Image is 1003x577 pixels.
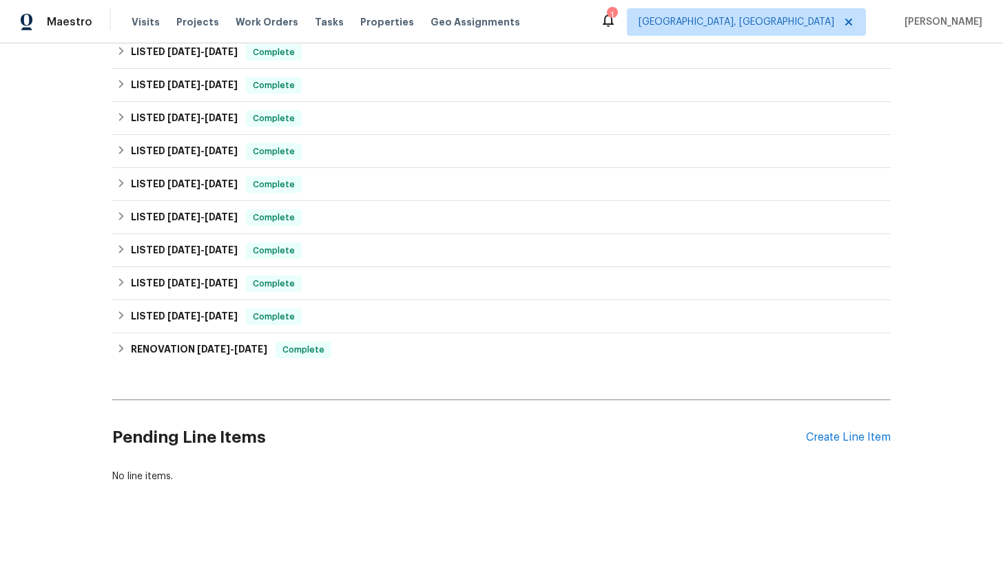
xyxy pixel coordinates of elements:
[112,135,891,168] div: LISTED [DATE]-[DATE]Complete
[167,47,238,56] span: -
[205,245,238,255] span: [DATE]
[131,110,238,127] h6: LISTED
[247,211,300,224] span: Complete
[639,15,834,29] span: [GEOGRAPHIC_DATA], [GEOGRAPHIC_DATA]
[247,277,300,291] span: Complete
[112,333,891,366] div: RENOVATION [DATE]-[DATE]Complete
[132,15,160,29] span: Visits
[47,15,92,29] span: Maestro
[112,267,891,300] div: LISTED [DATE]-[DATE]Complete
[131,275,238,292] h6: LISTED
[131,77,238,94] h6: LISTED
[131,176,238,193] h6: LISTED
[205,311,238,321] span: [DATE]
[131,342,267,358] h6: RENOVATION
[247,78,300,92] span: Complete
[806,431,891,444] div: Create Line Item
[247,45,300,59] span: Complete
[247,178,300,191] span: Complete
[205,80,238,90] span: [DATE]
[197,344,230,354] span: [DATE]
[167,47,200,56] span: [DATE]
[205,278,238,288] span: [DATE]
[167,245,238,255] span: -
[167,311,200,321] span: [DATE]
[131,209,238,226] h6: LISTED
[205,179,238,189] span: [DATE]
[205,146,238,156] span: [DATE]
[236,15,298,29] span: Work Orders
[234,344,267,354] span: [DATE]
[167,113,238,123] span: -
[112,102,891,135] div: LISTED [DATE]-[DATE]Complete
[247,310,300,324] span: Complete
[167,80,200,90] span: [DATE]
[607,8,617,22] div: 1
[112,406,806,470] h2: Pending Line Items
[112,201,891,234] div: LISTED [DATE]-[DATE]Complete
[131,143,238,160] h6: LISTED
[205,212,238,222] span: [DATE]
[360,15,414,29] span: Properties
[167,113,200,123] span: [DATE]
[176,15,219,29] span: Projects
[112,470,891,483] div: No line items.
[131,44,238,61] h6: LISTED
[167,179,238,189] span: -
[315,17,344,27] span: Tasks
[112,234,891,267] div: LISTED [DATE]-[DATE]Complete
[167,212,200,222] span: [DATE]
[247,145,300,158] span: Complete
[167,80,238,90] span: -
[112,69,891,102] div: LISTED [DATE]-[DATE]Complete
[167,146,238,156] span: -
[167,311,238,321] span: -
[167,212,238,222] span: -
[205,113,238,123] span: [DATE]
[167,146,200,156] span: [DATE]
[197,344,267,354] span: -
[112,36,891,69] div: LISTED [DATE]-[DATE]Complete
[167,179,200,189] span: [DATE]
[131,242,238,259] h6: LISTED
[131,308,238,325] h6: LISTED
[247,112,300,125] span: Complete
[112,168,891,201] div: LISTED [DATE]-[DATE]Complete
[167,245,200,255] span: [DATE]
[247,244,300,258] span: Complete
[899,15,982,29] span: [PERSON_NAME]
[277,343,330,357] span: Complete
[205,47,238,56] span: [DATE]
[167,278,200,288] span: [DATE]
[112,300,891,333] div: LISTED [DATE]-[DATE]Complete
[167,278,238,288] span: -
[431,15,520,29] span: Geo Assignments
